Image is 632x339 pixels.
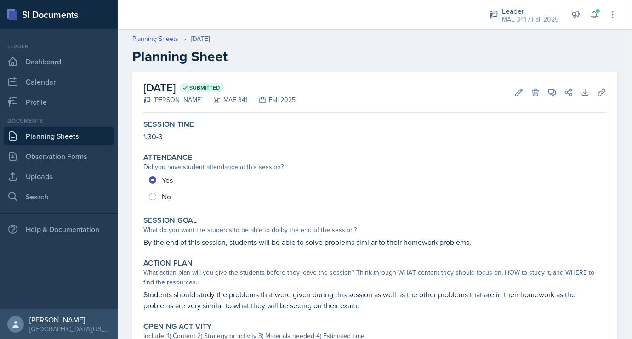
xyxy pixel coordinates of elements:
a: Dashboard [4,52,114,71]
p: By the end of this session, students will be able to solve problems similar to their homework pro... [143,237,606,248]
div: Did you have student attendance at this session? [143,162,606,172]
label: Attendance [143,153,192,162]
label: Session Time [143,120,194,129]
a: Search [4,187,114,206]
a: Observation Forms [4,147,114,165]
div: What action plan will you give the students before they leave the session? Think through WHAT con... [143,268,606,287]
label: Session Goal [143,216,197,225]
label: Action Plan [143,259,193,268]
div: [DATE] [191,34,210,44]
div: MAE 341 / Fall 2025 [502,15,558,24]
div: Leader [4,42,114,51]
div: Documents [4,117,114,125]
div: MAE 341 [202,95,248,105]
p: 1:30-3 [143,131,606,142]
div: [PERSON_NAME] [143,95,202,105]
a: Uploads [4,167,114,186]
div: [PERSON_NAME] [29,315,110,324]
a: Calendar [4,73,114,91]
div: What do you want the students to be able to do by the end of the session? [143,225,606,235]
div: Leader [502,6,558,17]
h2: Planning Sheet [132,48,617,65]
div: Fall 2025 [248,95,296,105]
h2: [DATE] [143,79,296,96]
a: Profile [4,93,114,111]
span: Submitted [189,84,220,91]
div: Help & Documentation [4,220,114,238]
a: Planning Sheets [4,127,114,145]
a: Planning Sheets [132,34,178,44]
p: Students should study the problems that were given during this session as well as the other probl... [143,289,606,311]
label: Opening Activity [143,322,211,331]
div: [GEOGRAPHIC_DATA][US_STATE] in [GEOGRAPHIC_DATA] [29,324,110,333]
